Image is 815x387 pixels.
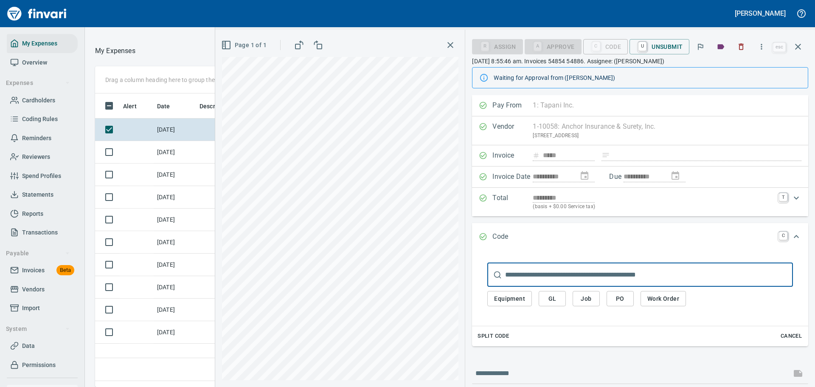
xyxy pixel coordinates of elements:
button: More [752,37,771,56]
span: Reminders [22,133,51,144]
button: Cancel [778,330,805,343]
button: System [3,321,73,337]
a: Spend Profiles [7,167,78,186]
a: T [779,193,787,201]
span: Invoices [22,265,45,276]
span: Expenses [6,78,70,88]
a: C [779,232,787,240]
p: Code [492,232,533,243]
div: Assign [472,42,523,50]
span: Permissions [22,360,56,370]
span: Reports [22,209,43,219]
div: Expand [472,251,808,346]
button: Job [573,291,600,307]
span: Equipment [494,294,525,304]
span: Vendors [22,284,45,295]
span: My Expenses [22,38,57,49]
a: Statements [7,185,78,204]
span: Payable [6,248,70,259]
a: Data [7,336,78,356]
a: U [638,42,646,51]
td: [DATE] [154,321,196,344]
td: [DATE] [154,299,196,321]
span: Alert [123,101,148,111]
a: InvoicesBeta [7,261,78,280]
button: UUnsubmit [630,39,689,54]
button: Flag [691,37,710,56]
td: [DATE] [154,209,196,231]
td: [DATE] [154,186,196,209]
h5: [PERSON_NAME] [735,9,786,18]
span: GL [545,294,559,304]
span: Date [157,101,181,111]
img: Finvari [5,3,69,24]
a: Vendors [7,280,78,299]
span: Unsubmit [636,40,683,54]
button: GL [539,291,566,307]
span: Cancel [780,331,803,341]
button: Payable [3,246,73,261]
span: Statements [22,189,53,200]
span: This records your message into the invoice and notifies anyone mentioned [788,363,808,384]
span: Page 1 of 1 [223,40,267,51]
a: Reports [7,204,78,223]
button: [PERSON_NAME] [733,7,788,20]
a: Import [7,299,78,318]
span: System [6,324,70,334]
td: [DATE] [154,119,196,141]
span: Data [22,341,35,351]
td: [DATE] [154,164,196,186]
td: [DATE] [154,276,196,299]
span: Import [22,303,40,314]
span: Close invoice [771,37,808,57]
span: Description [200,101,231,111]
p: Total [492,193,533,211]
div: Waiting for Approval from ([PERSON_NAME]) [494,70,801,85]
td: [DATE] [154,141,196,164]
button: Discard [732,37,750,56]
span: Reviewers [22,152,50,162]
td: [DATE] [154,254,196,276]
button: Page 1 of 1 [219,37,270,53]
div: Expand [472,188,808,216]
span: Transactions [22,227,58,238]
span: Alert [123,101,137,111]
span: Job [579,294,593,304]
p: [DATE] 8:55:46 am. Invoices 54854 54886. Assignee: ([PERSON_NAME]) [472,57,808,65]
p: (basis + $0.00 Service tax) [533,203,774,211]
span: Description [200,101,242,111]
span: Spend Profiles [22,171,61,181]
td: [DATE] [154,231,196,254]
button: Split Code [475,330,511,343]
button: Work Order [641,291,686,307]
button: Labels [711,37,730,56]
button: PO [607,291,634,307]
a: Permissions [7,356,78,375]
span: Cardholders [22,95,55,106]
button: Expenses [3,75,73,91]
span: Overview [22,57,47,68]
div: Expand [472,223,808,251]
p: My Expenses [95,46,135,56]
span: Date [157,101,170,111]
a: esc [773,42,786,52]
nav: breadcrumb [95,46,135,56]
span: Coding Rules [22,114,58,124]
span: Work Order [647,294,679,304]
a: Coding Rules [7,110,78,129]
button: Equipment [487,291,532,307]
div: Coding Required [525,42,582,50]
div: Code [583,42,628,50]
a: Transactions [7,223,78,242]
span: PO [613,294,627,304]
p: Drag a column heading here to group the table [105,76,230,84]
span: Split Code [478,331,509,341]
a: Overview [7,53,78,72]
a: Cardholders [7,91,78,110]
a: Reviewers [7,147,78,167]
span: Beta [56,266,74,275]
a: My Expenses [7,34,78,53]
a: Reminders [7,129,78,148]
